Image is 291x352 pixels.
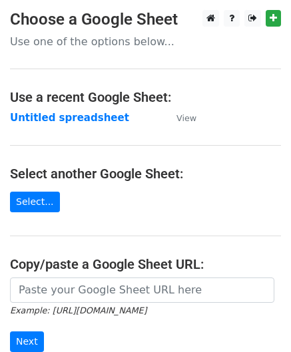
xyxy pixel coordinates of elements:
a: Untitled spreadsheet [10,112,129,124]
small: View [176,113,196,123]
a: View [163,112,196,124]
h4: Use a recent Google Sheet: [10,89,281,105]
h4: Select another Google Sheet: [10,166,281,182]
h4: Copy/paste a Google Sheet URL: [10,256,281,272]
input: Next [10,331,44,352]
p: Use one of the options below... [10,35,281,49]
h3: Choose a Google Sheet [10,10,281,29]
a: Select... [10,192,60,212]
input: Paste your Google Sheet URL here [10,277,274,303]
small: Example: [URL][DOMAIN_NAME] [10,305,146,315]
